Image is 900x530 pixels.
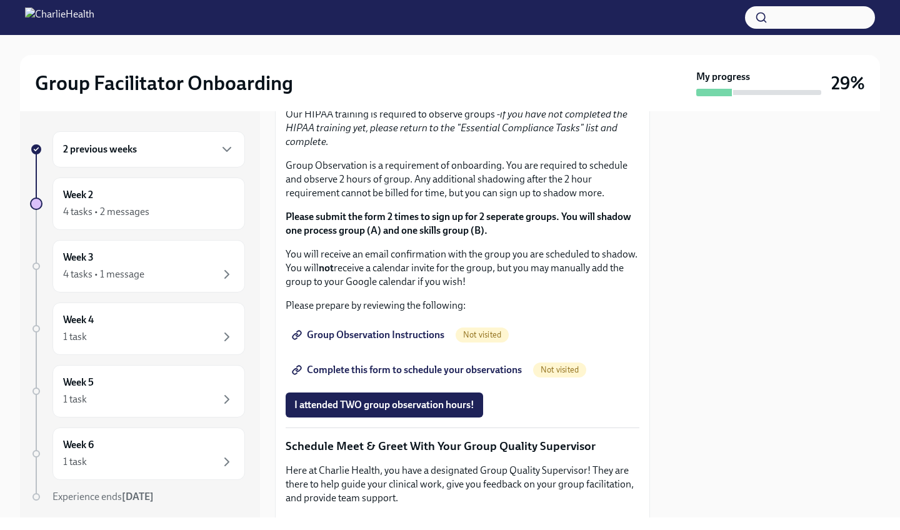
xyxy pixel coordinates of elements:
[831,72,865,94] h3: 29%
[25,7,94,27] img: CharlieHealth
[30,427,245,480] a: Week 61 task
[63,313,94,327] h6: Week 4
[30,177,245,230] a: Week 24 tasks • 2 messages
[286,438,639,454] p: Schedule Meet & Greet With Your Group Quality Supervisor
[63,205,149,219] div: 4 tasks • 2 messages
[63,142,137,156] h6: 2 previous weeks
[294,329,444,341] span: Group Observation Instructions
[286,464,639,505] p: Here at Charlie Health, you have a designated Group Quality Supervisor! They are there to help gu...
[63,267,144,281] div: 4 tasks • 1 message
[696,70,750,84] strong: My progress
[52,131,245,167] div: 2 previous weeks
[122,491,154,502] strong: [DATE]
[30,302,245,355] a: Week 41 task
[63,251,94,264] h6: Week 3
[63,438,94,452] h6: Week 6
[286,357,531,382] a: Complete this form to schedule your observations
[286,211,631,236] strong: Please submit the form 2 times to sign up for 2 seperate groups. You will shadow one process grou...
[286,299,639,312] p: Please prepare by reviewing the following:
[63,392,87,406] div: 1 task
[294,364,522,376] span: Complete this form to schedule your observations
[456,330,509,339] span: Not visited
[35,71,293,96] h2: Group Facilitator Onboarding
[63,330,87,344] div: 1 task
[286,107,639,149] p: Our HIPAA training is required to observe groups -
[63,376,94,389] h6: Week 5
[30,365,245,417] a: Week 51 task
[294,399,474,411] span: I attended TWO group observation hours!
[30,240,245,292] a: Week 34 tasks • 1 message
[533,365,586,374] span: Not visited
[286,159,639,200] p: Group Observation is a requirement of onboarding. You are required to schedule and observe 2 hour...
[63,455,87,469] div: 1 task
[286,108,627,147] em: if you have not completed the HIPAA training yet, please return to the "Essential Compliance Task...
[286,392,483,417] button: I attended TWO group observation hours!
[52,491,154,502] span: Experience ends
[63,188,93,202] h6: Week 2
[286,322,453,347] a: Group Observation Instructions
[319,262,334,274] strong: not
[286,247,639,289] p: You will receive an email confirmation with the group you are scheduled to shadow. You will recei...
